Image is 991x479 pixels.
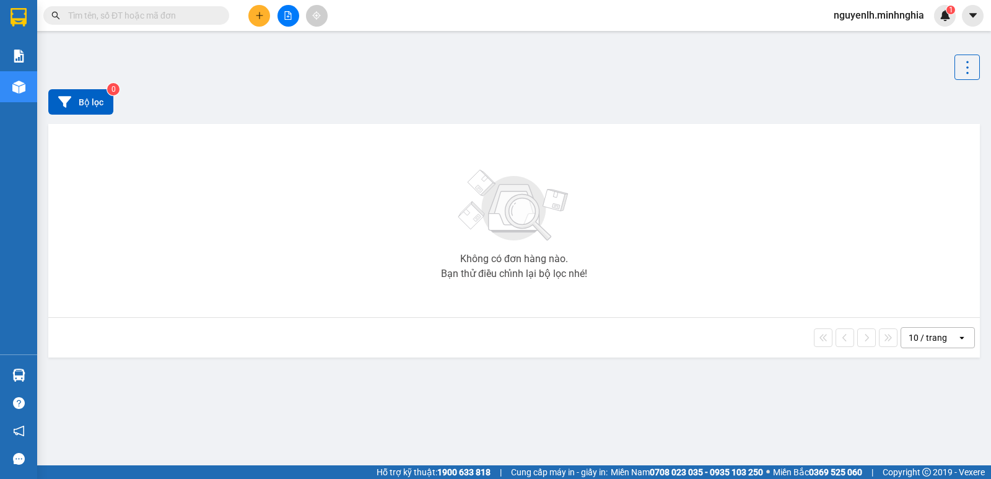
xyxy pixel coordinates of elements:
[68,9,214,22] input: Tìm tên, số ĐT hoặc mã đơn
[255,11,264,20] span: plus
[277,5,299,27] button: file-add
[460,254,568,264] div: Không có đơn hàng nào.
[12,81,25,94] img: warehouse-icon
[437,467,491,477] strong: 1900 633 818
[500,465,502,479] span: |
[12,50,25,63] img: solution-icon
[962,5,984,27] button: caret-down
[306,5,328,27] button: aim
[248,5,270,27] button: plus
[650,467,763,477] strong: 0708 023 035 - 0935 103 250
[51,11,60,20] span: search
[13,453,25,465] span: message
[809,467,862,477] strong: 0369 525 060
[284,11,292,20] span: file-add
[766,470,770,475] span: ⚪️
[940,10,951,21] img: icon-new-feature
[13,425,25,437] span: notification
[13,397,25,409] span: question-circle
[511,465,608,479] span: Cung cấp máy in - giấy in:
[948,6,953,14] span: 1
[611,465,763,479] span: Miền Nam
[11,8,27,27] img: logo-vxr
[441,269,587,279] div: Bạn thử điều chỉnh lại bộ lọc nhé!
[922,468,931,477] span: copyright
[957,333,967,343] svg: open
[377,465,491,479] span: Hỗ trợ kỹ thuật:
[824,7,934,23] span: nguyenlh.minhnghia
[871,465,873,479] span: |
[946,6,955,14] sup: 1
[909,332,947,344] div: 10 / trang
[12,369,25,382] img: warehouse-icon
[107,83,120,95] sup: 0
[967,10,979,21] span: caret-down
[452,162,576,249] img: svg+xml;base64,PHN2ZyBjbGFzcz0ibGlzdC1wbHVnX19zdmciIHhtbG5zPSJodHRwOi8vd3d3LnczLm9yZy8yMDAwL3N2Zy...
[773,465,862,479] span: Miền Bắc
[48,89,113,115] button: Bộ lọc
[312,11,321,20] span: aim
